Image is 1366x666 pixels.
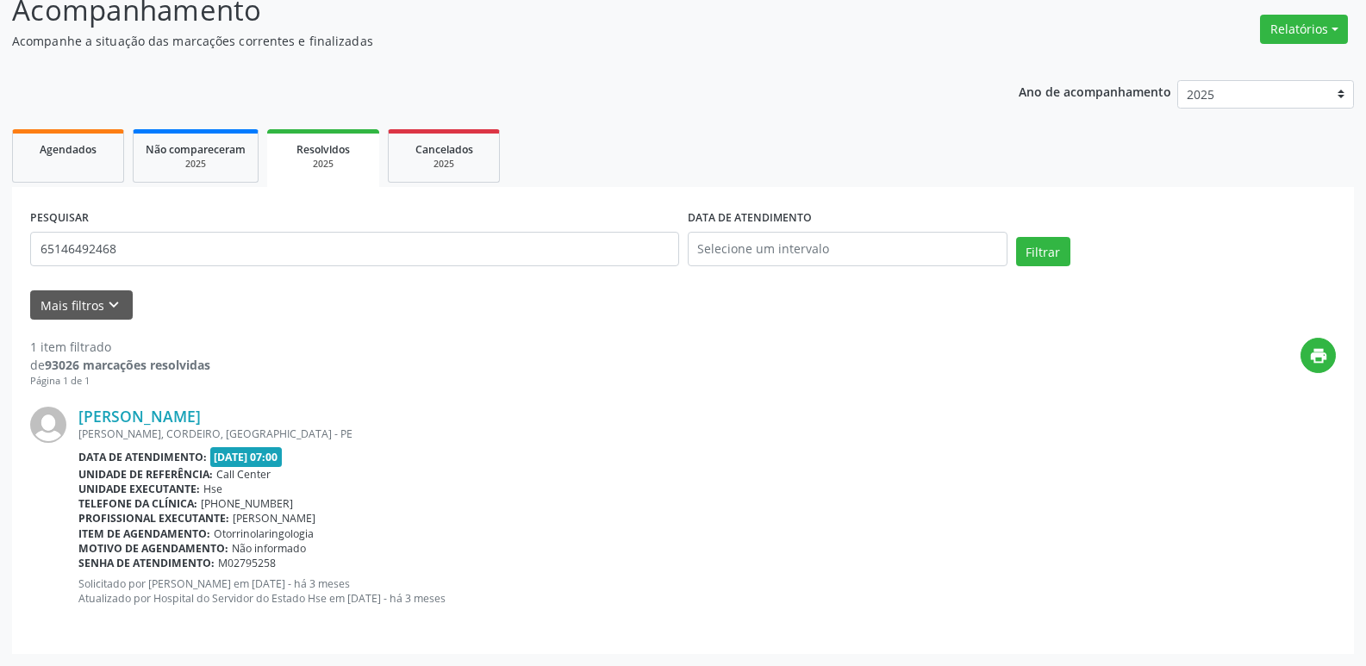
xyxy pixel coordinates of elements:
span: Hse [203,482,222,496]
i: keyboard_arrow_down [104,296,123,314]
b: Unidade executante: [78,482,200,496]
button: Filtrar [1016,237,1070,266]
b: Item de agendamento: [78,526,210,541]
span: Agendados [40,142,97,157]
b: Unidade de referência: [78,467,213,482]
label: PESQUISAR [30,205,89,232]
button: Mais filtroskeyboard_arrow_down [30,290,133,321]
i: print [1309,346,1328,365]
b: Senha de atendimento: [78,556,215,570]
div: 2025 [279,158,367,171]
span: [PHONE_NUMBER] [201,496,293,511]
img: img [30,407,66,443]
span: Otorrinolaringologia [214,526,314,541]
span: [PERSON_NAME] [233,511,315,526]
span: Não informado [232,541,306,556]
input: Selecione um intervalo [688,232,1007,266]
div: 2025 [401,158,487,171]
div: 2025 [146,158,246,171]
p: Ano de acompanhamento [1019,80,1171,102]
span: [DATE] 07:00 [210,447,283,467]
strong: 93026 marcações resolvidas [45,357,210,373]
a: [PERSON_NAME] [78,407,201,426]
span: M02795258 [218,556,276,570]
span: Cancelados [415,142,473,157]
b: Data de atendimento: [78,450,207,464]
b: Profissional executante: [78,511,229,526]
p: Solicitado por [PERSON_NAME] em [DATE] - há 3 meses Atualizado por Hospital do Servidor do Estado... [78,576,1336,606]
div: [PERSON_NAME], CORDEIRO, [GEOGRAPHIC_DATA] - PE [78,426,1336,441]
button: Relatórios [1260,15,1348,44]
button: print [1301,338,1336,373]
input: Nome, código do beneficiário ou CPF [30,232,679,266]
div: de [30,356,210,374]
p: Acompanhe a situação das marcações correntes e finalizadas [12,32,951,50]
label: DATA DE ATENDIMENTO [688,205,812,232]
b: Motivo de agendamento: [78,541,228,556]
b: Telefone da clínica: [78,496,197,511]
span: Call Center [216,467,271,482]
span: Não compareceram [146,142,246,157]
div: 1 item filtrado [30,338,210,356]
span: Resolvidos [296,142,350,157]
div: Página 1 de 1 [30,374,210,389]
